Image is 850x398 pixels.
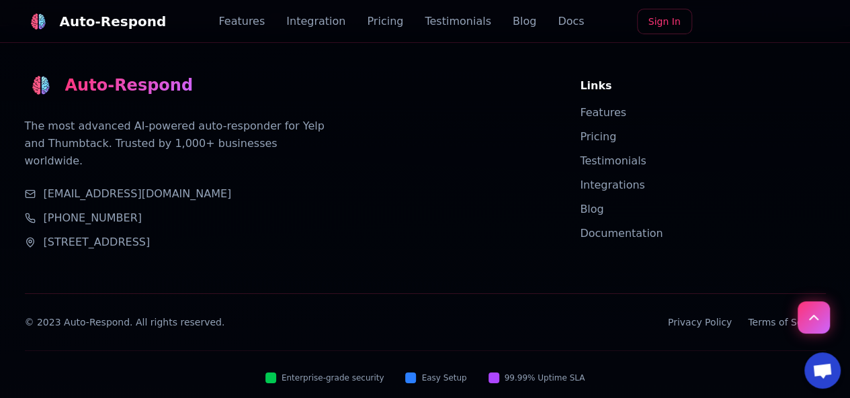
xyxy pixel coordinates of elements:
[696,7,833,37] iframe: Sign in with Google Button
[580,179,645,191] a: Integrations
[580,130,616,143] a: Pricing
[748,315,825,329] a: Terms of Service
[25,8,167,35] a: Auto-Respond
[25,117,326,170] p: The most advanced AI-powered auto-responder for Yelp and Thumbtack. Trusted by 1,000+ businesses ...
[804,352,841,389] a: Open chat
[25,315,225,329] div: © 2023 Auto-Respond. All rights reserved.
[668,315,732,329] a: Privacy Policy
[580,106,626,119] a: Features
[30,13,46,30] img: logo.svg
[286,13,345,30] a: Integration
[44,186,232,202] a: [EMAIL_ADDRESS][DOMAIN_NAME]
[798,301,830,334] button: Scroll to top
[44,234,151,250] span: [STREET_ADDRESS]
[580,227,663,240] a: Documentation
[488,372,585,383] div: 99.99% Uptime SLA
[580,154,646,167] a: Testimonials
[32,76,50,95] img: Auto-Respond Best Yelp Auto Responder
[65,74,194,96] div: Auto-Respond
[44,210,142,226] a: [PHONE_NUMBER]
[367,13,403,30] a: Pricing
[60,12,167,31] div: Auto-Respond
[580,203,603,215] a: Blog
[558,13,584,30] a: Docs
[265,372,384,383] div: Enterprise-grade security
[580,78,825,94] h3: Links
[513,13,536,30] a: Blog
[405,372,466,383] div: Easy Setup
[425,13,491,30] a: Testimonials
[637,9,692,34] a: Sign In
[218,13,265,30] a: Features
